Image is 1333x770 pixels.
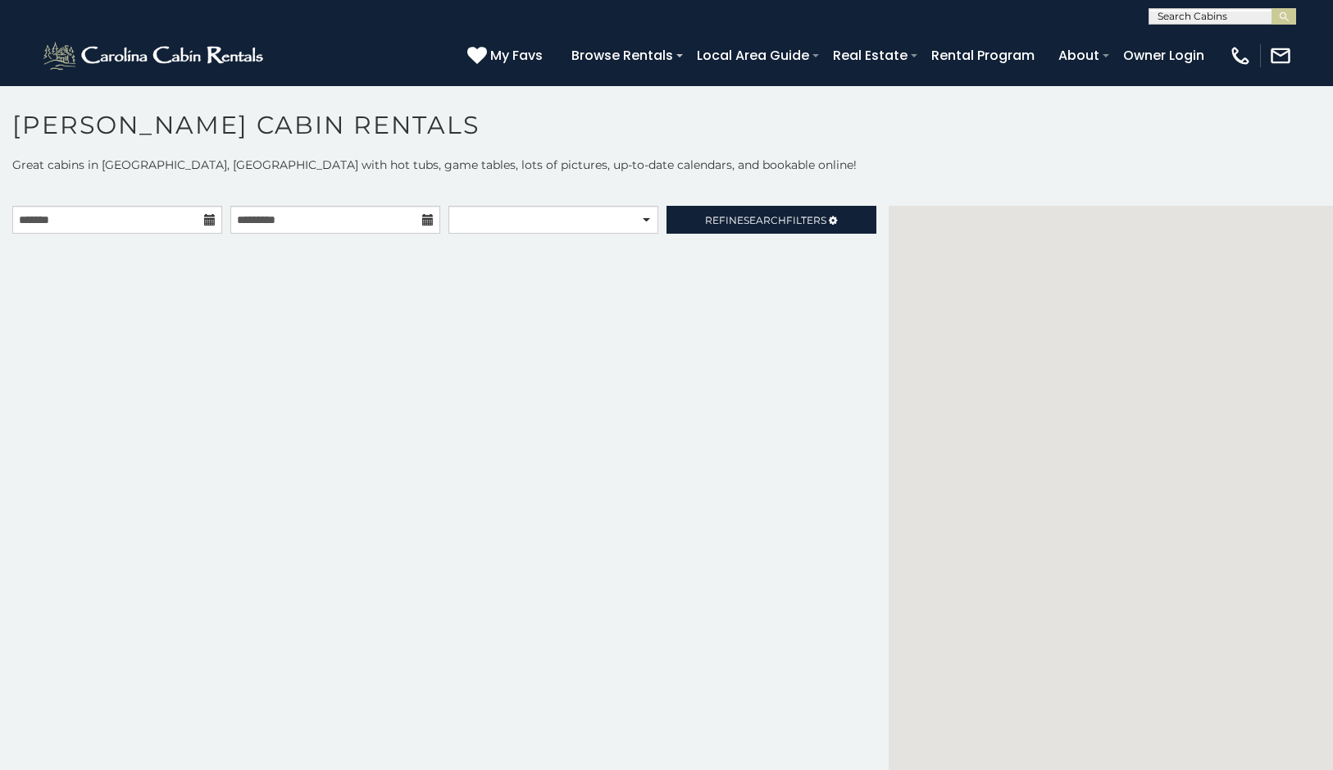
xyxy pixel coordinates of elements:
[490,45,543,66] span: My Favs
[563,41,681,70] a: Browse Rentals
[689,41,817,70] a: Local Area Guide
[1115,41,1212,70] a: Owner Login
[923,41,1043,70] a: Rental Program
[705,214,826,226] span: Refine Filters
[467,45,547,66] a: My Favs
[825,41,916,70] a: Real Estate
[744,214,786,226] span: Search
[1269,44,1292,67] img: mail-regular-white.png
[41,39,268,72] img: White-1-2.png
[1229,44,1252,67] img: phone-regular-white.png
[1050,41,1108,70] a: About
[666,206,876,234] a: RefineSearchFilters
